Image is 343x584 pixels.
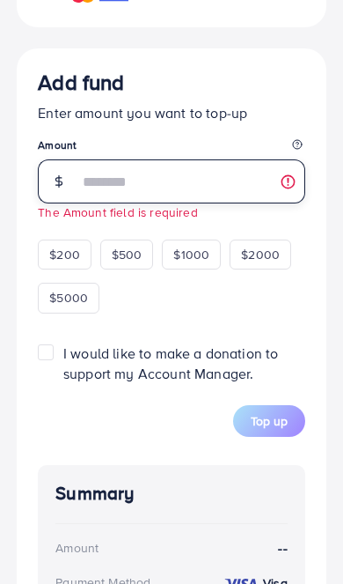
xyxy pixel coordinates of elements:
[241,246,280,263] span: $2000
[38,70,305,95] h3: Add fund
[63,344,278,383] span: I would like to make a donation to support my Account Manager.
[38,137,305,159] legend: Amount
[112,246,142,263] span: $500
[173,246,209,263] span: $1000
[233,405,305,437] button: Top up
[38,203,197,220] small: The Amount field is required
[38,102,305,123] p: Enter amount you want to top-up
[49,246,80,263] span: $200
[55,539,99,557] div: Amount
[55,483,288,505] h4: Summary
[251,412,288,430] span: Top up
[49,289,88,307] span: $5000
[268,505,330,571] iframe: Chat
